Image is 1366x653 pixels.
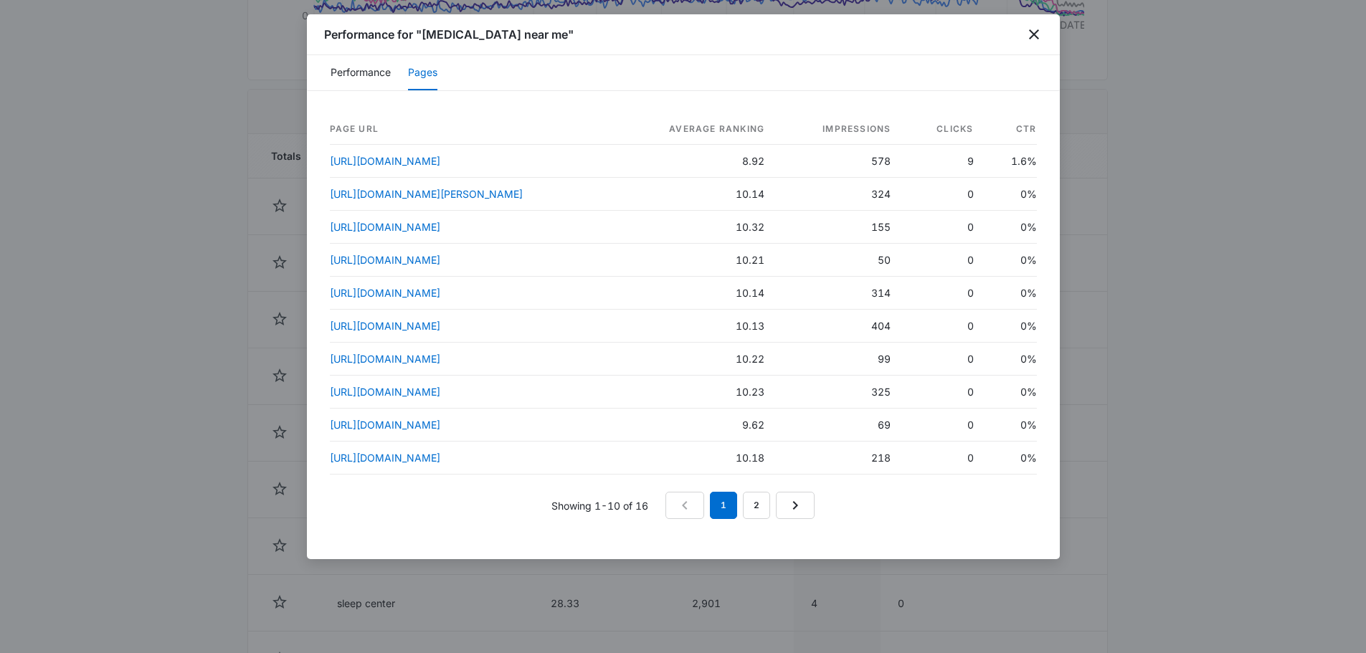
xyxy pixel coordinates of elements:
[902,145,985,178] td: 9
[985,310,1037,343] td: 0%
[902,178,985,211] td: 0
[710,492,737,519] em: 1
[776,310,902,343] td: 404
[665,492,815,519] nav: Pagination
[330,320,440,332] a: [URL][DOMAIN_NAME]
[743,492,770,519] a: Page 2
[776,114,902,145] th: Impressions
[985,442,1037,475] td: 0%
[612,145,776,178] td: 8.92
[985,277,1037,310] td: 0%
[612,277,776,310] td: 10.14
[985,178,1037,211] td: 0%
[330,221,440,233] a: [URL][DOMAIN_NAME]
[331,56,391,90] button: Performance
[902,409,985,442] td: 0
[902,277,985,310] td: 0
[612,178,776,211] td: 10.14
[902,114,985,145] th: Clicks
[408,56,437,90] button: Pages
[776,277,902,310] td: 314
[330,419,440,431] a: [URL][DOMAIN_NAME]
[330,452,440,464] a: [URL][DOMAIN_NAME]
[1025,26,1043,43] button: close
[330,254,440,266] a: [URL][DOMAIN_NAME]
[330,155,440,167] a: [URL][DOMAIN_NAME]
[612,343,776,376] td: 10.22
[776,492,815,519] a: Next Page
[324,26,574,43] h1: Performance for "[MEDICAL_DATA] near me"
[902,343,985,376] td: 0
[776,343,902,376] td: 99
[902,442,985,475] td: 0
[985,409,1037,442] td: 0%
[551,498,648,513] p: Showing 1-10 of 16
[985,114,1037,145] th: CTR
[776,409,902,442] td: 69
[612,114,776,145] th: Average Ranking
[330,188,523,200] a: [URL][DOMAIN_NAME][PERSON_NAME]
[902,376,985,409] td: 0
[902,310,985,343] td: 0
[985,343,1037,376] td: 0%
[612,376,776,409] td: 10.23
[330,353,440,365] a: [URL][DOMAIN_NAME]
[776,376,902,409] td: 325
[612,442,776,475] td: 10.18
[612,409,776,442] td: 9.62
[612,244,776,277] td: 10.21
[776,145,902,178] td: 578
[612,310,776,343] td: 10.13
[330,287,440,299] a: [URL][DOMAIN_NAME]
[985,376,1037,409] td: 0%
[985,244,1037,277] td: 0%
[776,211,902,244] td: 155
[776,442,902,475] td: 218
[612,211,776,244] td: 10.32
[985,211,1037,244] td: 0%
[985,145,1037,178] td: 1.6%
[776,244,902,277] td: 50
[330,114,612,145] th: Page URL
[330,386,440,398] a: [URL][DOMAIN_NAME]
[776,178,902,211] td: 324
[902,244,985,277] td: 0
[902,211,985,244] td: 0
